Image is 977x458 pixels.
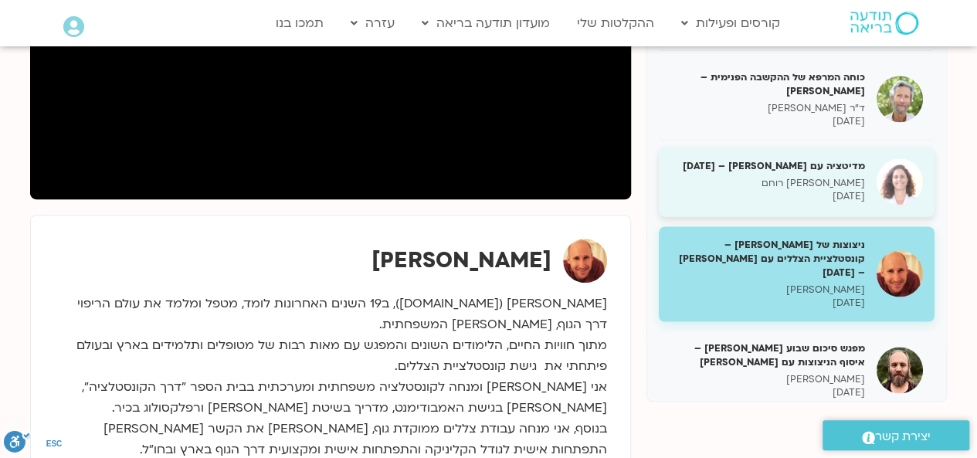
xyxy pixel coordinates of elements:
p: [PERSON_NAME] [670,283,865,297]
a: תמכו בנו [268,8,331,38]
h5: כוחה המרפא של ההקשבה הפנימית – [PERSON_NAME] [670,70,865,98]
span: יצירת קשר [875,426,931,447]
p: ד"ר [PERSON_NAME] [670,102,865,115]
p: [PERSON_NAME] [670,373,865,386]
a: ההקלטות שלי [569,8,662,38]
a: עזרה [343,8,402,38]
img: ניצוצות של אור – קונסטלציית הצללים עם ניר אסתרמן – 02/01/25 [877,250,923,297]
p: [DATE] [670,115,865,128]
h5: מדיטציה עם [PERSON_NAME] – [DATE] [670,159,865,173]
p: [DATE] [670,297,865,310]
img: מדיטציה עם אורנה – 02/01/25 [877,158,923,205]
img: מפגש סיכום שבוע חנוכה – איסוף הניצוצות עם טל פנר [877,347,923,393]
img: כוחה המרפא של ההקשבה הפנימית – סטיבן פולדר [877,76,923,122]
img: תודעה בריאה [850,12,918,35]
strong: [PERSON_NAME] [371,246,551,275]
p: [PERSON_NAME] רוחם [670,177,865,190]
img: ניר אסתרמן [563,239,607,283]
h5: ניצוצות של [PERSON_NAME] – קונסטלציית הצללים עם [PERSON_NAME] – [DATE] [670,238,865,280]
a: יצירת קשר [823,420,969,450]
h5: מפגש סיכום שבוע [PERSON_NAME] – איסוף הניצוצות עם [PERSON_NAME] [670,341,865,369]
a: מועדון תודעה בריאה [414,8,558,38]
p: [DATE] [670,190,865,203]
a: קורסים ופעילות [673,8,788,38]
p: [DATE] [670,386,865,399]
